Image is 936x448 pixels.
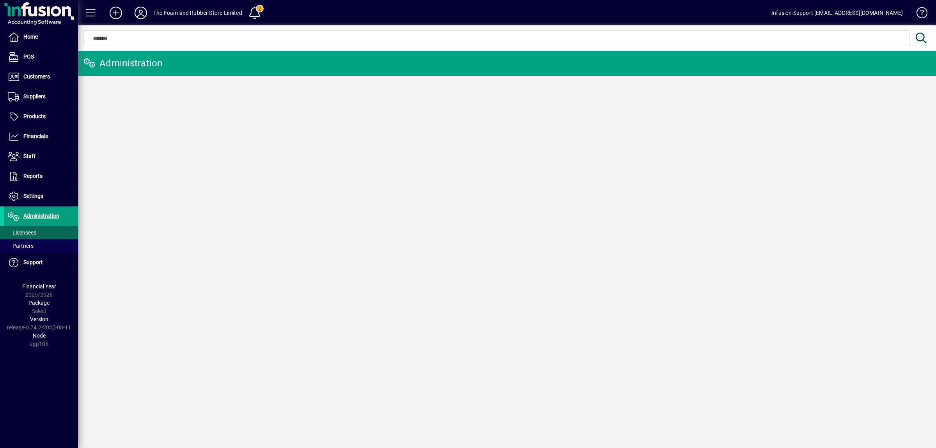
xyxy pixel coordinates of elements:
[30,316,48,322] span: Version
[4,67,78,87] a: Customers
[84,57,163,69] div: Administration
[23,34,38,40] span: Home
[4,27,78,47] a: Home
[22,283,56,290] span: Financial Year
[4,253,78,272] a: Support
[23,259,43,265] span: Support
[28,300,50,306] span: Package
[23,133,48,139] span: Financials
[4,226,78,239] a: Licensees
[4,107,78,126] a: Products
[4,87,78,107] a: Suppliers
[23,173,43,179] span: Reports
[23,113,46,119] span: Products
[23,213,59,219] span: Administration
[23,153,35,159] span: Staff
[8,243,34,249] span: Partners
[23,53,34,60] span: POS
[4,187,78,206] a: Settings
[4,167,78,186] a: Reports
[771,7,903,19] div: Infusion Support [EMAIL_ADDRESS][DOMAIN_NAME]
[153,7,242,19] div: The Foam and Rubber Store Limited
[103,6,128,20] button: Add
[33,332,46,339] span: Node
[128,6,153,20] button: Profile
[23,193,43,199] span: Settings
[23,93,46,100] span: Suppliers
[911,2,926,27] a: Knowledge Base
[4,147,78,166] a: Staff
[23,73,50,80] span: Customers
[4,127,78,146] a: Financials
[4,239,78,252] a: Partners
[8,229,36,236] span: Licensees
[4,47,78,67] a: POS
